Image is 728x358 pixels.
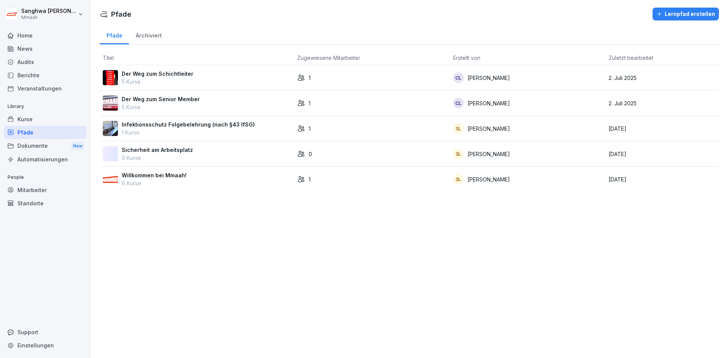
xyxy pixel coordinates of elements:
p: 0 Kurse [122,154,193,162]
div: CL [453,72,464,83]
span: Erstellt von [453,55,480,61]
p: 5 Kurse [122,103,200,111]
p: [PERSON_NAME] [468,125,510,133]
p: [DATE] [609,125,716,133]
div: SL [453,123,464,134]
a: Home [4,29,86,42]
img: mnj845h9lldl1ujuaevdgbbe.png [103,121,118,136]
p: Der Weg zum Senior Member [122,95,200,103]
p: 1 [309,125,311,133]
p: 5 Kurse [122,78,193,86]
a: Standorte [4,197,86,210]
p: 2. Juli 2025 [609,99,716,107]
p: 1 [309,74,311,82]
p: Sanghwa [PERSON_NAME] [21,8,77,14]
a: Einstellungen [4,339,86,352]
div: Support [4,325,86,339]
span: Zuletzt bearbeitet [609,55,653,61]
p: 1 [309,175,311,183]
p: 0 [309,150,312,158]
a: Veranstaltungen [4,82,86,95]
p: [DATE] [609,175,716,183]
img: izyii0lu050cgh2urtcnfvza.png [103,70,118,85]
span: Titel [103,55,114,61]
a: Archiviert [129,25,168,44]
div: New [71,142,84,150]
p: [PERSON_NAME] [468,74,510,82]
div: Lernpfad erstellen [656,10,715,18]
a: Audits [4,55,86,69]
p: Willkommen bei Mmaah! [122,171,187,179]
a: Automatisierungen [4,153,86,166]
p: [PERSON_NAME] [468,150,510,158]
button: Lernpfad erstellen [653,8,719,20]
a: Pfade [4,126,86,139]
p: 1 [309,99,311,107]
img: qr5z7n6hx5oqeyfl8s21burq.png [103,95,118,111]
a: Berichte [4,69,86,82]
p: Mmaah [21,15,77,20]
a: Mitarbeiter [4,183,86,197]
a: Kurse [4,113,86,126]
p: 6 Kurse [122,179,187,187]
p: [PERSON_NAME] [468,99,510,107]
p: Der Weg zum Schichtleiter [122,70,193,78]
a: DokumenteNew [4,139,86,153]
div: CL [453,98,464,108]
p: 1 Kurse [122,128,255,136]
a: Pfade [100,25,129,44]
div: Dokumente [4,139,86,153]
p: 2. Juli 2025 [609,74,716,82]
p: [DATE] [609,150,716,158]
a: News [4,42,86,55]
p: People [4,171,86,183]
div: SL [453,149,464,159]
div: SL [453,174,464,184]
p: Library [4,100,86,113]
p: Sicherheit am Arbeitsplatz [122,146,193,154]
p: Infektionsschutz Folgebelehrung (nach §43 IfSG) [122,120,255,128]
p: [PERSON_NAME] [468,175,510,183]
span: Zugewiesene Mitarbeiter [297,55,360,61]
img: b636k1mdfmci2kdxgx7zc61r.png [103,172,118,187]
h1: Pfade [111,9,131,19]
